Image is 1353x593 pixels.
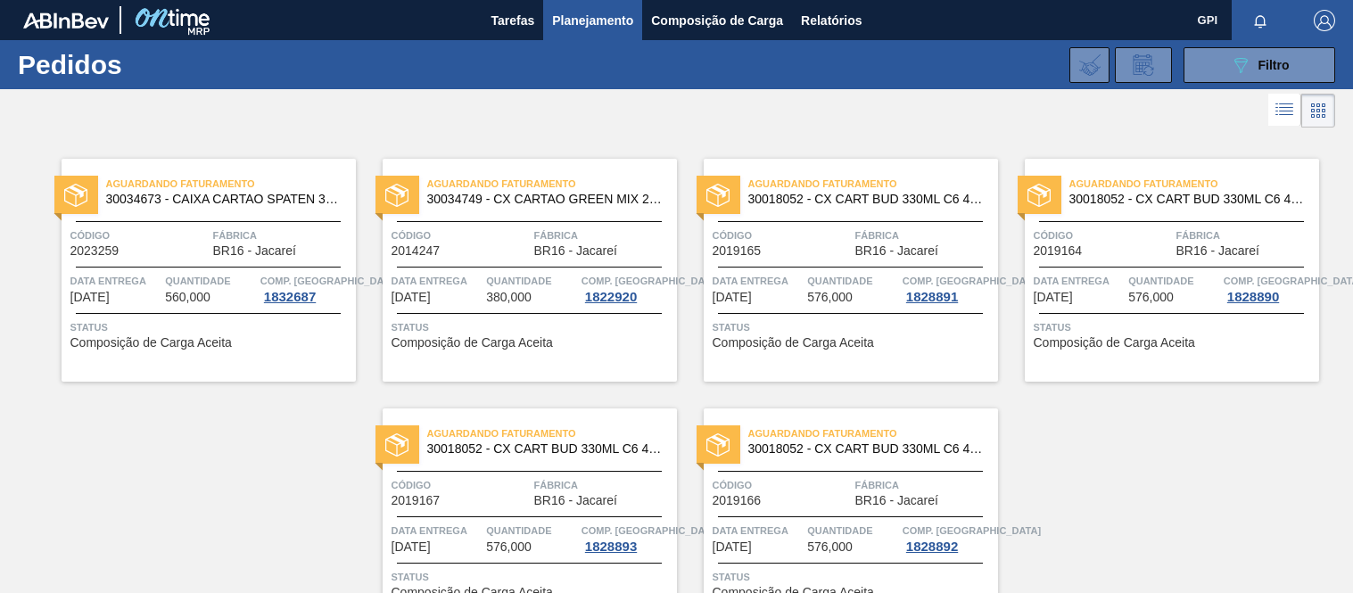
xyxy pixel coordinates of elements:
span: BR16 - Jacareí [855,494,938,507]
span: Data entrega [713,522,804,539]
span: 2019165 [713,244,762,258]
span: Código [392,226,530,244]
span: Comp. Carga [582,522,720,539]
span: Código [392,476,530,494]
span: Quantidade [807,522,898,539]
span: 30018052 - CX CART BUD 330ML C6 429 298G [427,442,663,456]
span: 380,000 [486,291,532,304]
span: Quantidade [1128,272,1219,290]
span: Quantidade [486,272,577,290]
span: Composição de Carga [651,10,783,31]
span: Código [1034,226,1172,244]
span: Status [392,568,672,586]
span: Comp. Carga [903,522,1041,539]
span: Filtro [1258,58,1290,72]
a: Comp. [GEOGRAPHIC_DATA]1828893 [582,522,672,554]
span: 31/10/2025 [713,540,752,554]
img: status [385,184,408,207]
span: Aguardando Faturamento [748,175,998,193]
span: BR16 - Jacareí [213,244,296,258]
img: status [1027,184,1051,207]
span: Status [713,568,994,586]
span: 08/10/2025 [392,291,431,304]
span: 576,000 [486,540,532,554]
span: Código [70,226,209,244]
span: BR16 - Jacareí [855,244,938,258]
span: Quantidade [807,272,898,290]
span: Código [713,476,851,494]
span: Data entrega [1034,272,1125,290]
a: statusAguardando Faturamento30018052 - CX CART BUD 330ML C6 429 298GCódigo2019164FábricaBR16 - Ja... [998,159,1319,382]
span: Quantidade [486,522,577,539]
span: BR16 - Jacareí [534,494,617,507]
div: 1822920 [582,290,640,304]
img: status [706,433,730,457]
span: Quantidade [165,272,256,290]
span: 2019167 [392,494,441,507]
span: Fábrica [855,476,994,494]
a: Comp. [GEOGRAPHIC_DATA]1822920 [582,272,672,304]
img: status [64,184,87,207]
div: 1828893 [582,539,640,554]
a: Comp. [GEOGRAPHIC_DATA]1832687 [260,272,351,304]
div: 1828892 [903,539,961,554]
span: Comp. Carga [260,272,399,290]
span: 14/10/2025 [713,291,752,304]
span: 2014247 [392,244,441,258]
span: Composição de Carga Aceita [70,336,232,350]
span: Fábrica [534,226,672,244]
div: 1832687 [260,290,319,304]
div: Visão em Lista [1268,94,1301,128]
img: status [385,433,408,457]
button: Filtro [1184,47,1335,83]
span: 2019164 [1034,244,1083,258]
a: Comp. [GEOGRAPHIC_DATA]1828892 [903,522,994,554]
div: 1828891 [903,290,961,304]
span: 576,000 [807,540,853,554]
span: Aguardando Faturamento [748,424,998,442]
span: Comp. Carga [582,272,720,290]
span: Fábrica [213,226,351,244]
span: Planejamento [552,10,633,31]
span: 07/10/2025 [70,291,110,304]
span: Relatórios [801,10,862,31]
span: Aguardando Faturamento [106,175,356,193]
a: statusAguardando Faturamento30034749 - CX CARTAO GREEN MIX 269ML LN C6Código2014247FábricaBR16 - ... [356,159,677,382]
span: Composição de Carga Aceita [1034,336,1195,350]
button: Notificações [1232,8,1289,33]
span: Tarefas [491,10,534,31]
span: Fábrica [1176,226,1315,244]
span: 576,000 [1128,291,1174,304]
span: Fábrica [855,226,994,244]
span: Composição de Carga Aceita [713,336,874,350]
span: Status [70,318,351,336]
span: Data entrega [713,272,804,290]
span: Status [713,318,994,336]
h1: Pedidos [18,54,274,75]
span: Status [392,318,672,336]
span: 30018052 - CX CART BUD 330ML C6 429 298G [748,193,984,206]
div: 1828890 [1224,290,1283,304]
a: statusAguardando Faturamento30034673 - CAIXA CARTAO SPATEN 330 C6 NIV25Código2023259FábricaBR16 -... [35,159,356,382]
a: statusAguardando Faturamento30018052 - CX CART BUD 330ML C6 429 298GCódigo2019165FábricaBR16 - Ja... [677,159,998,382]
span: BR16 - Jacareí [534,244,617,258]
span: Data entrega [392,272,483,290]
span: Aguardando Faturamento [427,424,677,442]
div: Solicitação de Revisão de Pedidos [1115,47,1172,83]
img: TNhmsLtSVTkK8tSr43FrP2fwEKptu5GPRR3wAAAABJRU5ErkJggg== [23,12,109,29]
span: Fábrica [534,476,672,494]
span: 576,000 [807,291,853,304]
img: Logout [1314,10,1335,31]
a: Comp. [GEOGRAPHIC_DATA]1828891 [903,272,994,304]
span: Aguardando Faturamento [1069,175,1319,193]
span: Composição de Carga Aceita [392,336,553,350]
span: 30/10/2025 [392,540,431,554]
span: Status [1034,318,1315,336]
span: 2023259 [70,244,120,258]
span: Data entrega [392,522,483,539]
span: Código [713,226,851,244]
div: Visão em Cards [1301,94,1335,128]
img: status [706,184,730,207]
span: 16/10/2025 [1034,291,1073,304]
span: Data entrega [70,272,161,290]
